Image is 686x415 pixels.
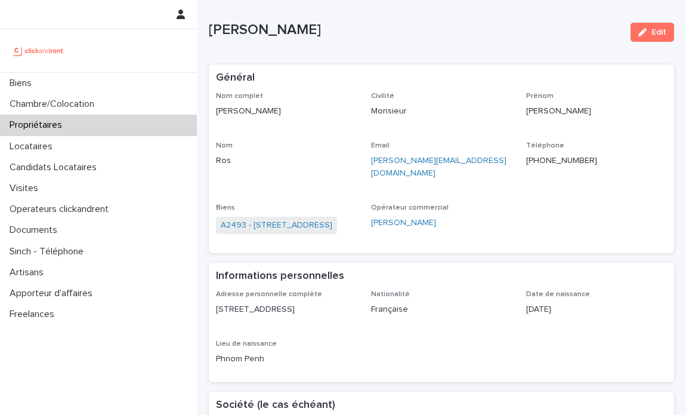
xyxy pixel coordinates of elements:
[5,162,106,173] p: Candidats Locataires
[526,105,667,118] p: [PERSON_NAME]
[5,78,41,89] p: Biens
[526,303,667,316] p: [DATE]
[216,270,344,283] h2: Informations personnelles
[371,142,390,149] span: Email
[216,399,335,412] h2: Société (le cas échéant)
[5,183,48,194] p: Visites
[631,23,674,42] button: Edit
[216,72,255,85] h2: Général
[5,246,93,257] p: Sinch - Téléphone
[209,21,621,39] p: [PERSON_NAME]
[371,291,410,298] span: Nationalité
[216,340,277,348] span: Lieu de naissance
[371,303,512,316] p: Française
[216,142,233,149] span: Nom
[216,291,322,298] span: Adresse personnelle complète
[216,303,357,316] p: [STREET_ADDRESS]
[526,142,564,149] span: Téléphone
[651,28,666,36] span: Edit
[5,267,53,278] p: Artisans
[5,288,102,299] p: Apporteur d'affaires
[216,93,263,100] span: Nom complet
[5,309,64,320] p: Freelances
[371,105,512,118] p: Monsieur
[371,93,394,100] span: Civilité
[5,204,118,215] p: Operateurs clickandrent
[5,141,62,152] p: Locataires
[526,93,554,100] span: Prénom
[5,119,72,131] p: Propriétaires
[526,155,667,167] p: [PHONE_NUMBER]
[526,291,590,298] span: Date de naissance
[371,156,506,177] a: [PERSON_NAME][EMAIL_ADDRESS][DOMAIN_NAME]
[216,353,357,365] p: Phnom Penh
[371,217,436,229] a: [PERSON_NAME]
[10,39,67,63] img: UCB0brd3T0yccxBKYDjQ
[371,204,449,211] span: Opérateur commercial
[5,99,104,110] p: Chambre/Colocation
[221,219,332,232] a: A2493 - [STREET_ADDRESS]
[216,155,357,167] p: Ros
[5,225,67,236] p: Documents
[216,204,235,211] span: Biens
[216,105,357,118] p: [PERSON_NAME]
